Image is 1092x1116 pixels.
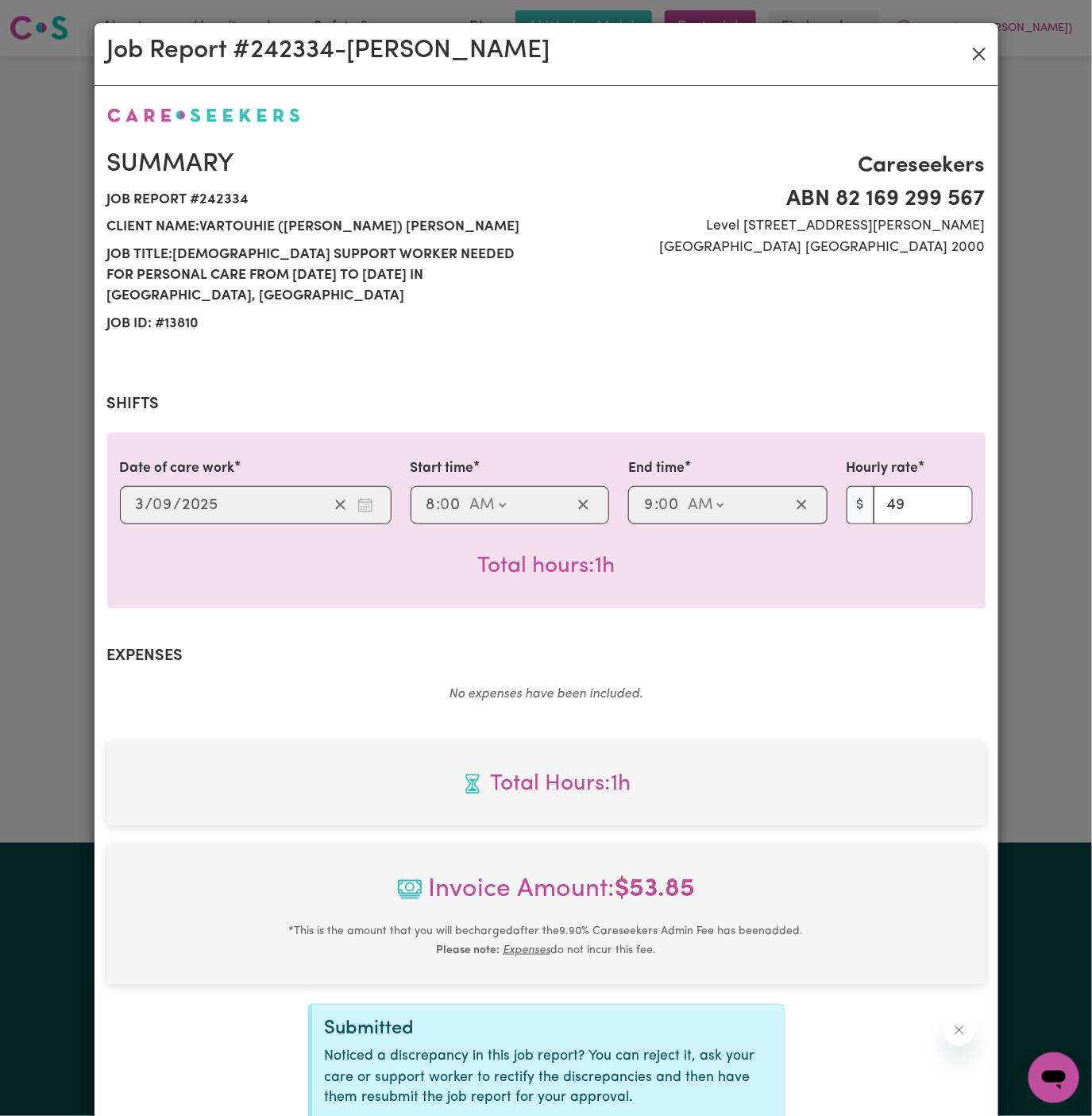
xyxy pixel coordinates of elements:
span: Client name: Vartouhie ([PERSON_NAME]) [PERSON_NAME] [107,214,537,241]
h2: Summary [107,149,537,180]
h2: Shifts [107,395,986,414]
p: Noticed a discrepancy in this job report? You can reject it, ask your care or support worker to r... [325,1046,771,1109]
b: Please note: [436,944,500,956]
span: Invoice Amount: [120,871,973,921]
span: / [174,496,182,514]
span: 0 [441,497,450,513]
h2: Job Report # 242334 - [PERSON_NAME] [107,36,550,66]
span: 0 [153,497,163,513]
input: -- [154,493,174,517]
em: No expenses have been included. [450,688,643,701]
span: : [437,496,441,514]
input: -- [659,493,680,517]
span: $ [847,486,874,524]
span: Total hours worked: 1 hour [477,555,615,577]
img: Careseekers logo [107,108,300,122]
label: Start time [411,458,474,479]
span: Job report # 242334 [107,187,537,214]
span: 0 [658,497,668,513]
h2: Expenses [107,647,986,666]
span: Submitted [325,1019,415,1038]
input: -- [426,493,437,517]
span: ABN 82 169 299 567 [556,183,986,216]
span: [GEOGRAPHIC_DATA] [GEOGRAPHIC_DATA] 2000 [556,237,986,258]
span: Job ID: # 13810 [107,311,537,338]
input: -- [643,493,654,517]
span: Job title: [DEMOGRAPHIC_DATA] Support Worker Needed For Personal Care From [DATE] to [DATE] In [G... [107,241,537,311]
small: This is the amount that you will be charged after the 9.90 % Careseekers Admin Fee has been added... [289,925,804,956]
button: Clear date [328,493,353,517]
u: Expenses [503,944,550,956]
input: -- [135,493,145,517]
label: Hourly rate [847,458,919,479]
span: Need any help? [10,11,96,24]
label: Date of care work [120,458,235,479]
input: ---- [182,493,219,517]
span: Level [STREET_ADDRESS][PERSON_NAME] [556,216,986,237]
span: Careseekers [556,149,986,183]
span: / [145,496,153,514]
iframe: Close message [943,1014,975,1046]
span: Total hours worked: 1 hour [120,767,973,801]
label: End time [628,458,685,479]
input: -- [442,493,462,517]
span: : [654,496,658,514]
b: $ 53.85 [615,877,696,902]
button: Close [967,41,992,67]
iframe: Button to launch messaging window [1028,1052,1079,1103]
button: Enter the date of care work [353,493,378,517]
